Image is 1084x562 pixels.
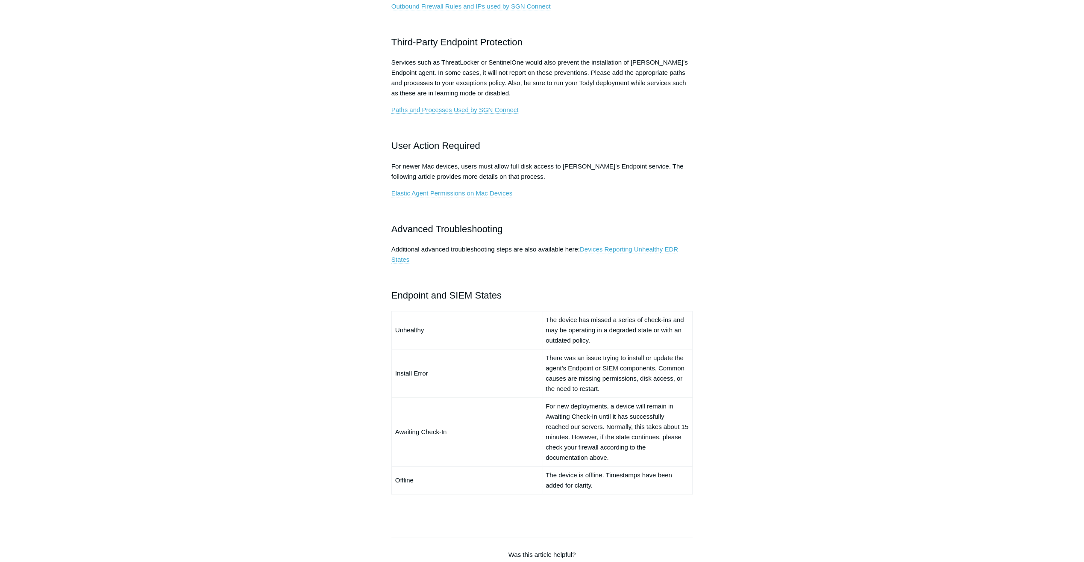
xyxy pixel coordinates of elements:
td: The device has missed a series of check-ins and may be operating in a degraded state or with an o... [542,311,692,349]
p: For newer Mac devices, users must allow full disk access to [PERSON_NAME]'s Endpoint service. The... [391,161,693,182]
h2: User Action Required [391,138,693,153]
a: Elastic Agent Permissions on Mac Devices [391,189,512,197]
td: Install Error [391,349,542,397]
p: Additional advanced troubleshooting steps are also available here: [391,244,693,265]
a: Devices Reporting Unhealthy EDR States [391,246,678,263]
a: Outbound Firewall Rules and IPs used by SGN Connect [391,3,551,10]
td: Awaiting Check-In [391,397,542,466]
td: Unhealthy [391,311,542,349]
td: The device is offline. Timestamps have been added for clarity. [542,466,692,494]
td: Offline [391,466,542,494]
span: Was this article helpful? [508,551,576,558]
td: For new deployments, a device will remain in Awaiting Check-In until it has successfully reached ... [542,397,692,466]
h2: Advanced Troubleshooting [391,222,693,237]
a: Paths and Processes Used by SGN Connect [391,106,519,114]
h2: Endpoint and SIEM States [391,288,693,303]
p: Services such as ThreatLocker or SentinelOne would also prevent the installation of [PERSON_NAME]... [391,57,693,98]
td: There was an issue trying to install or update the agent's Endpoint or SIEM components. Common ca... [542,349,692,397]
h2: Third-Party Endpoint Protection [391,35,693,50]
